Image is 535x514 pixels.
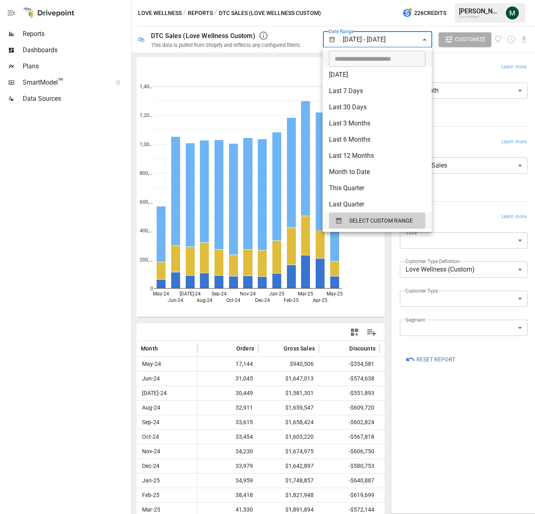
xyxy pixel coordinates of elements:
li: [DATE] [323,67,432,83]
li: Last 30 Days [323,99,432,115]
li: Last 7 Days [323,83,432,99]
li: This Quarter [323,180,432,196]
li: Last 12 Months [323,148,432,164]
span: SELECT CUSTOM RANGE [349,216,413,226]
button: SELECT CUSTOM RANGE [329,212,425,229]
li: Last 3 Months [323,115,432,132]
li: Last 6 Months [323,132,432,148]
li: Last Quarter [323,196,432,212]
li: Month to Date [323,164,432,180]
